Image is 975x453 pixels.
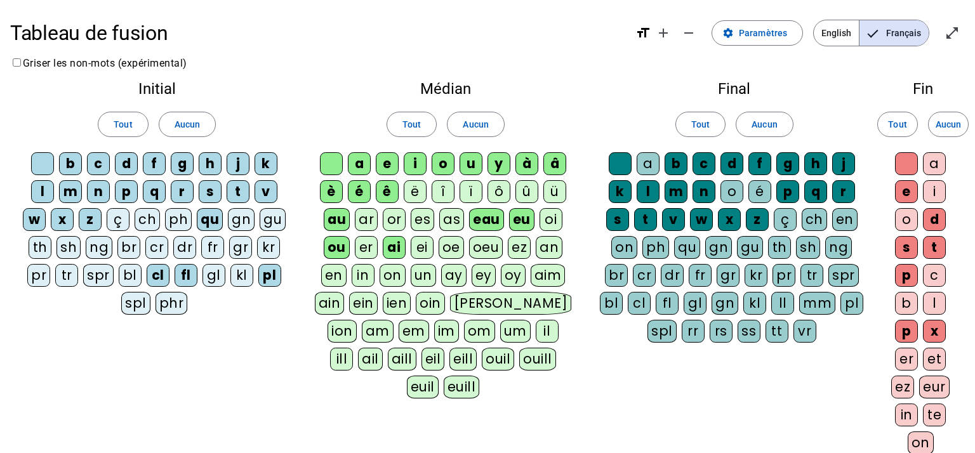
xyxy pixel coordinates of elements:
div: p [895,320,918,343]
div: cr [633,264,656,287]
div: ey [472,264,496,287]
h2: Fin [891,81,955,96]
div: ch [802,208,827,231]
div: l [923,292,946,315]
div: [PERSON_NAME] [450,292,571,315]
div: bl [119,264,142,287]
div: y [487,152,510,175]
div: p [115,180,138,203]
span: Aucun [936,117,961,132]
div: w [690,208,713,231]
div: ion [328,320,357,343]
div: l [31,180,54,203]
div: dr [173,236,196,259]
div: ail [358,348,383,371]
div: p [895,264,918,287]
div: a [348,152,371,175]
div: th [29,236,51,259]
span: Tout [888,117,906,132]
div: kr [257,236,280,259]
div: i [404,152,427,175]
div: gr [229,236,252,259]
div: e [895,180,918,203]
span: Aucun [463,117,488,132]
div: oin [416,292,445,315]
div: ien [383,292,411,315]
div: oy [501,264,526,287]
div: b [59,152,82,175]
div: fl [656,292,679,315]
mat-icon: open_in_full [945,25,960,41]
div: r [832,180,855,203]
div: gr [717,264,740,287]
button: Diminuer la taille de la police [676,20,701,46]
div: g [776,152,799,175]
div: ein [349,292,378,315]
div: sh [56,236,81,259]
div: au [324,208,350,231]
div: r [171,180,194,203]
div: c [693,152,715,175]
div: br [117,236,140,259]
div: s [606,208,629,231]
div: euill [444,376,479,398]
div: s [895,236,918,259]
div: rs [710,320,733,343]
div: et [923,348,946,371]
div: eau [469,208,504,231]
div: d [115,152,138,175]
div: vr [793,320,816,343]
div: l [637,180,660,203]
div: b [665,152,687,175]
div: em [399,320,429,343]
div: er [355,236,378,259]
span: Aucun [752,117,777,132]
div: en [321,264,347,287]
div: pr [27,264,50,287]
div: aim [531,264,566,287]
div: q [143,180,166,203]
div: ph [165,208,192,231]
button: Aucun [928,112,969,137]
div: in [895,404,918,426]
div: ill [330,348,353,371]
mat-icon: settings [722,27,734,39]
div: sh [796,236,820,259]
div: um [500,320,531,343]
div: eill [449,348,477,371]
div: ng [86,236,112,259]
div: c [923,264,946,287]
mat-icon: format_size [635,25,651,41]
div: oi [540,208,562,231]
div: spl [647,320,677,343]
div: j [227,152,249,175]
div: â [543,152,566,175]
div: om [464,320,495,343]
div: phr [156,292,188,315]
div: oe [439,236,464,259]
div: f [143,152,166,175]
div: th [768,236,791,259]
div: h [804,152,827,175]
h2: Médian [314,81,577,96]
div: fr [689,264,712,287]
button: Augmenter la taille de la police [651,20,676,46]
div: é [348,180,371,203]
div: as [439,208,464,231]
div: qu [674,236,700,259]
div: ei [411,236,434,259]
div: m [665,180,687,203]
div: in [352,264,375,287]
div: un [411,264,436,287]
div: m [59,180,82,203]
div: n [693,180,715,203]
div: ô [487,180,510,203]
div: w [23,208,46,231]
div: ou [324,236,350,259]
div: a [637,152,660,175]
div: on [611,236,637,259]
div: i [923,180,946,203]
div: ay [441,264,467,287]
div: n [87,180,110,203]
div: x [923,320,946,343]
